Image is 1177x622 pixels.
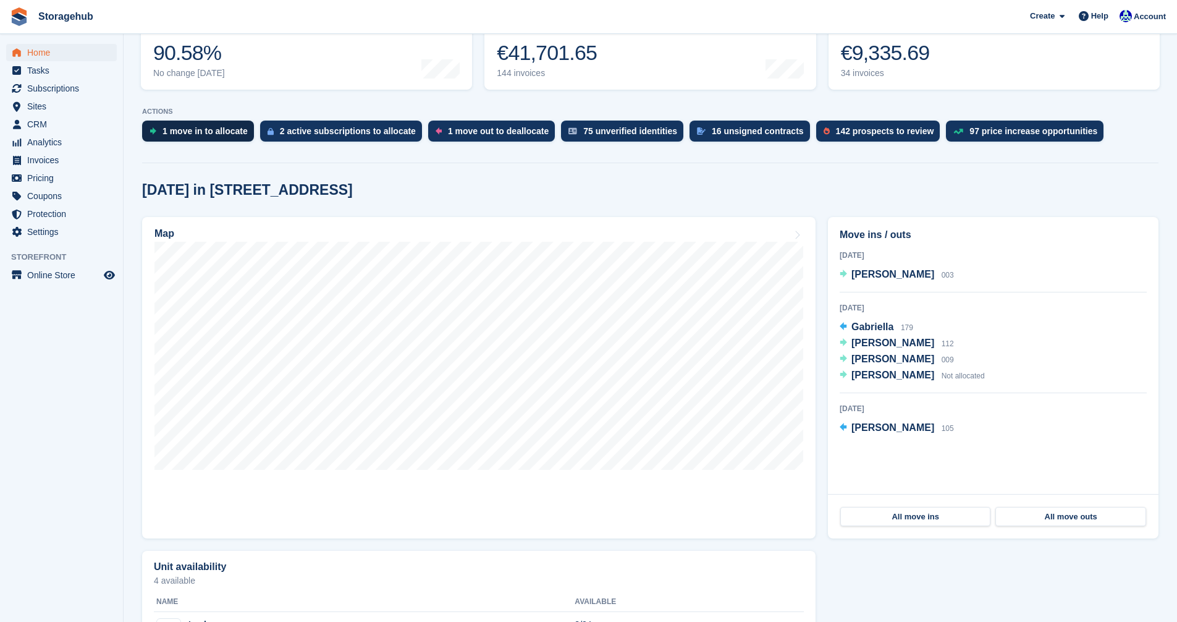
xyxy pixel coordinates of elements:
div: 16 unsigned contracts [712,126,804,136]
a: 2 active subscriptions to allocate [260,121,428,148]
div: 142 prospects to review [836,126,934,136]
a: menu [6,80,117,97]
span: Account [1134,11,1166,23]
a: menu [6,187,117,205]
div: 34 invoices [841,68,930,79]
h2: [DATE] in [STREET_ADDRESS] [142,182,353,198]
a: menu [6,223,117,241]
img: verify_identity-adf6edd0f0f0b5bbfe63781bf79b02c33cf7c696d77639b501bdc392416b5a36.svg [568,127,577,135]
div: 90.58% [153,40,225,66]
a: 16 unsigned contracts [690,121,816,148]
span: [PERSON_NAME] [851,370,934,380]
span: Online Store [27,266,101,284]
a: menu [6,134,117,151]
span: [PERSON_NAME] [851,354,934,364]
a: menu [6,62,117,79]
span: Settings [27,223,101,241]
div: 1 move out to deallocate [448,126,549,136]
p: 4 available [154,576,804,585]
div: €9,335.69 [841,40,930,66]
a: All move outs [995,507,1145,527]
a: 97 price increase opportunities [946,121,1110,148]
a: menu [6,44,117,61]
span: [PERSON_NAME] [851,338,934,348]
span: [PERSON_NAME] [851,422,934,433]
span: Subscriptions [27,80,101,97]
span: Tasks [27,62,101,79]
span: Invoices [27,151,101,169]
a: Month-to-date sales €41,701.65 144 invoices [484,11,816,90]
img: stora-icon-8386f47178a22dfd0bd8f6a31ec36ba5ce8667c1dd55bd0f319d3a0aa187defe.svg [10,7,28,26]
a: Storagehub [33,6,98,27]
a: menu [6,169,117,187]
img: contract_signature_icon-13c848040528278c33f63329250d36e43548de30e8caae1d1a13099fd9432cc5.svg [697,127,706,135]
a: menu [6,151,117,169]
h2: Move ins / outs [840,228,1147,242]
div: €41,701.65 [497,40,597,66]
a: [PERSON_NAME] 112 [840,336,954,352]
span: 105 [942,424,954,433]
div: [DATE] [840,302,1147,313]
a: All move ins [840,507,990,527]
span: 179 [901,323,913,332]
div: [DATE] [840,403,1147,414]
a: [PERSON_NAME] 009 [840,352,954,368]
img: move_outs_to_deallocate_icon-f764333ba52eb49d3ac5e1228854f67142a1ed5810a6f6cc68b1a99e826820c5.svg [436,127,442,135]
span: Create [1030,10,1055,22]
span: 009 [942,356,954,364]
img: price_increase_opportunities-93ffe204e8149a01c8c9dc8f82e8f89637d9d84a8eef4429ea346261dce0b2c0.svg [953,129,963,134]
span: Sites [27,98,101,115]
span: Pricing [27,169,101,187]
a: 75 unverified identities [561,121,690,148]
img: Vladimir Osojnik [1120,10,1132,22]
a: Gabriella 179 [840,320,913,336]
a: Map [142,217,816,539]
img: move_ins_to_allocate_icon-fdf77a2bb77ea45bf5b3d319d69a93e2d87916cf1d5bf7949dd705db3b84f3ca.svg [150,127,156,135]
a: menu [6,205,117,223]
a: Occupancy 90.58% No change [DATE] [141,11,472,90]
a: menu [6,98,117,115]
img: prospect-51fa495bee0391a8d652442698ab0144808aea92771e9ea1ae160a38d050c398.svg [824,127,830,135]
div: 1 move in to allocate [162,126,248,136]
a: menu [6,116,117,133]
span: Storefront [11,251,123,263]
div: 144 invoices [497,68,597,79]
div: 75 unverified identities [583,126,677,136]
span: Home [27,44,101,61]
th: Available [575,592,715,612]
span: 003 [942,271,954,279]
a: 1 move out to deallocate [428,121,561,148]
div: 97 price increase opportunities [969,126,1097,136]
span: [PERSON_NAME] [851,269,934,279]
h2: Map [154,228,174,239]
img: active_subscription_to_allocate_icon-d502201f5373d7db506a760aba3b589e785aa758c864c3986d89f69b8ff3... [268,127,274,135]
a: Preview store [102,268,117,283]
span: CRM [27,116,101,133]
span: Gabriella [851,322,893,332]
span: Not allocated [942,372,985,380]
a: Awaiting payment €9,335.69 34 invoices [829,11,1160,90]
a: menu [6,266,117,284]
span: Help [1091,10,1108,22]
div: 2 active subscriptions to allocate [280,126,416,136]
a: 1 move in to allocate [142,121,260,148]
span: Analytics [27,134,101,151]
a: 142 prospects to review [816,121,947,148]
a: [PERSON_NAME] Not allocated [840,368,985,384]
a: [PERSON_NAME] 003 [840,267,954,283]
span: Protection [27,205,101,223]
a: [PERSON_NAME] 105 [840,420,954,437]
p: ACTIONS [142,108,1158,116]
span: 112 [942,339,954,348]
div: [DATE] [840,250,1147,261]
th: Name [154,592,575,612]
div: No change [DATE] [153,68,225,79]
span: Coupons [27,187,101,205]
h2: Unit availability [154,561,226,573]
